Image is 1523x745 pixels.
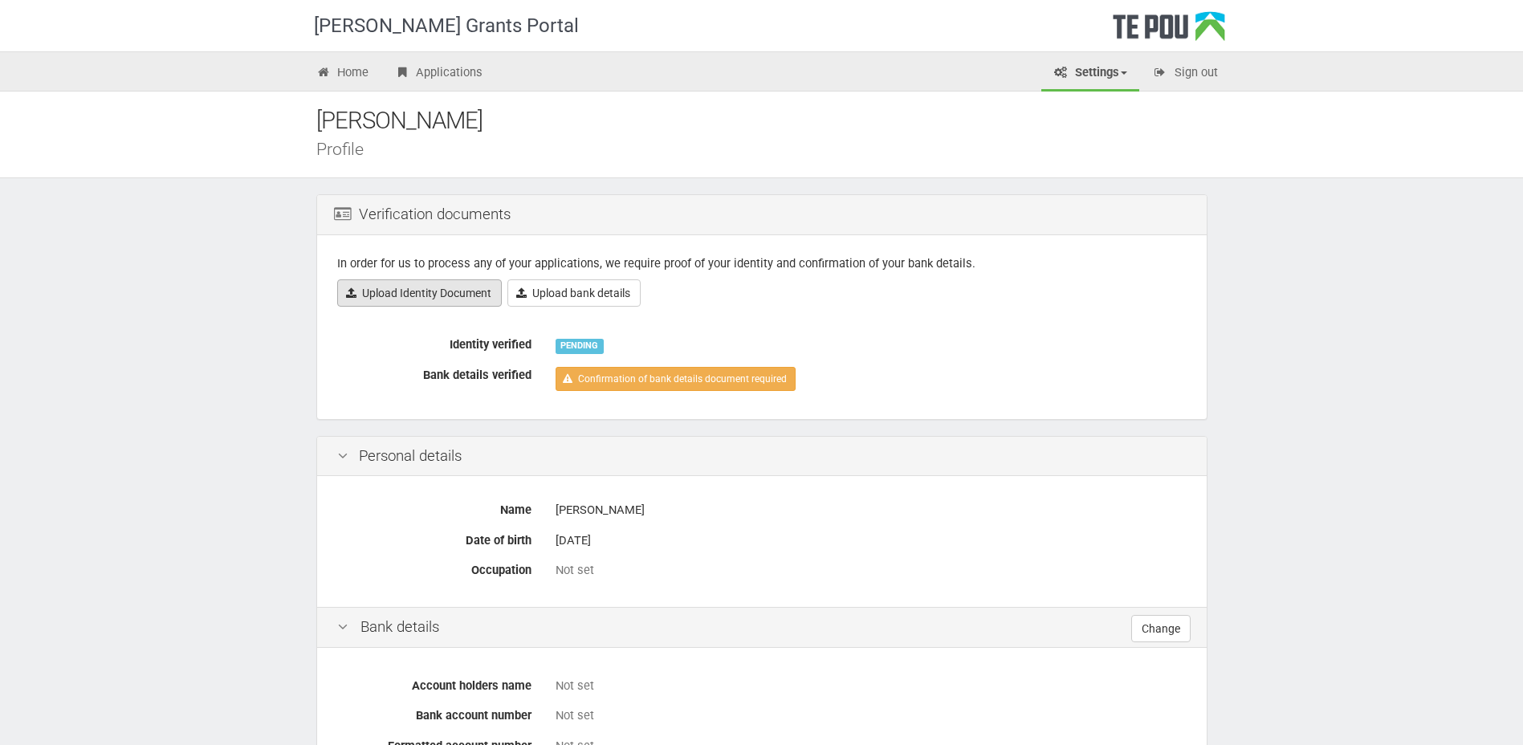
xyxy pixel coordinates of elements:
div: Personal details [317,437,1207,477]
a: Confirmation of bank details document required [556,367,796,391]
a: Applications [382,56,495,92]
div: [PERSON_NAME] [316,104,1232,138]
a: Change [1131,615,1191,642]
div: Not set [556,678,1187,694]
a: Settings [1041,56,1139,92]
label: Date of birth [325,527,544,549]
label: Account holders name [325,672,544,694]
label: Name [325,496,544,519]
div: Not set [556,562,1187,579]
label: Bank account number [325,702,544,724]
a: Upload bank details [507,279,641,307]
div: Profile [316,140,1232,157]
div: [PERSON_NAME] [556,496,1187,524]
label: Occupation [325,556,544,579]
a: Home [304,56,381,92]
div: Te Pou Logo [1113,11,1225,51]
div: [DATE] [556,527,1187,555]
a: Sign out [1141,56,1230,92]
div: PENDING [556,339,604,353]
label: Identity verified [325,331,544,353]
div: Verification documents [317,195,1207,235]
p: In order for us to process any of your applications, we require proof of your identity and confir... [337,255,1187,272]
div: Bank details [317,607,1207,648]
div: Not set [556,707,1187,724]
label: Bank details verified [325,361,544,384]
a: Upload Identity Document [337,279,502,307]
